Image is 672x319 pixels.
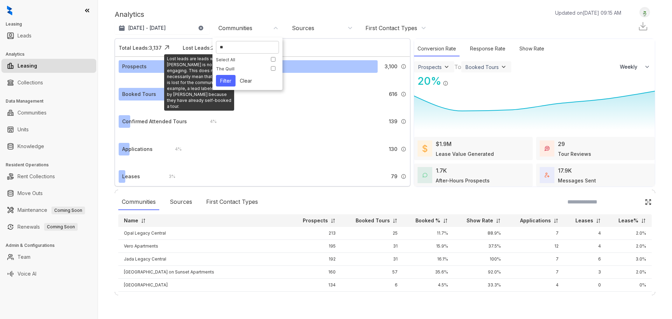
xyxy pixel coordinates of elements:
[403,253,454,266] td: 16.1%
[454,292,506,305] td: 100%
[1,139,96,153] li: Knowledge
[290,292,341,305] td: 130
[564,253,607,266] td: 6
[6,162,98,168] h3: Resident Operations
[1,59,96,73] li: Leasing
[290,227,341,240] td: 213
[166,194,196,210] div: Sources
[403,279,454,292] td: 4.5%
[290,240,341,253] td: 195
[17,250,30,264] a: Team
[17,59,37,73] a: Leasing
[6,51,98,57] h3: Analytics
[558,150,591,158] div: Tour Reviews
[341,240,403,253] td: 31
[618,217,638,224] p: Lease%
[330,218,336,223] img: sorting
[17,106,47,120] a: Communities
[122,90,156,98] div: Booked Tours
[1,29,96,43] li: Leads
[1,106,96,120] li: Communities
[640,9,650,16] img: UserAvatar
[119,44,162,51] div: Total Leads: 3,137
[436,150,494,158] div: Lease Value Generated
[141,218,146,223] img: sorting
[520,217,551,224] p: Applications
[118,227,290,240] td: Opal Legacy Central
[422,144,427,153] img: LeaseValue
[183,44,224,51] div: Lost Leads: 2,199
[401,64,406,69] img: Info
[401,146,406,152] img: Info
[17,123,29,137] a: Units
[454,253,506,266] td: 100%
[506,266,564,279] td: 7
[630,199,636,205] img: SearchIcon
[436,166,447,175] div: 1.7K
[6,242,98,249] h3: Admin & Configurations
[620,63,641,70] span: Weekly
[356,217,390,224] p: Booked Tours
[454,279,506,292] td: 33.3%
[467,217,493,224] p: Show Rate
[341,279,403,292] td: 6
[607,292,652,305] td: 2.0%
[118,292,290,305] td: Belmont
[596,218,601,223] img: sorting
[1,76,96,90] li: Collections
[403,240,454,253] td: 15.9%
[391,173,397,180] span: 79
[1,267,96,281] li: Voice AI
[403,266,454,279] td: 35.6%
[122,63,147,70] div: Prospects
[454,63,461,71] div: To
[385,63,397,70] span: 3,100
[454,266,506,279] td: 92.0%
[401,174,406,179] img: Info
[506,240,564,253] td: 12
[558,177,596,184] div: Messages Sent
[418,64,442,70] div: Prospects
[467,41,509,56] div: Response Rate
[118,253,290,266] td: Jada Legacy Central
[162,173,175,180] div: 3 %
[290,266,341,279] td: 160
[555,9,621,16] p: Updated on [DATE] 09:15 AM
[545,146,549,151] img: TourReviews
[162,42,172,53] img: Click Icon
[6,21,98,27] h3: Leasing
[17,169,55,183] a: Rent Collections
[607,227,652,240] td: 2.0%
[558,140,565,148] div: 29
[415,217,440,224] p: Booked %
[118,266,290,279] td: [GEOGRAPHIC_DATA] on Sunset Apartments
[443,63,450,70] img: ViewFilterArrow
[448,74,459,85] img: Click Icon
[1,169,96,183] li: Rent Collections
[341,266,403,279] td: 57
[290,253,341,266] td: 192
[341,253,403,266] td: 31
[118,279,290,292] td: [GEOGRAPHIC_DATA]
[216,66,264,71] div: The Quill
[17,76,43,90] a: Collections
[122,145,153,153] div: Applications
[17,29,31,43] a: Leads
[506,292,564,305] td: 2
[303,217,328,224] p: Prospects
[203,194,261,210] div: First Contact Types
[1,123,96,137] li: Units
[516,41,548,56] div: Show Rate
[164,54,234,111] div: Lost leads are leads with which [PERSON_NAME] is no longer engaging. This does not necessarily me...
[17,267,36,281] a: Voice AI
[553,218,559,223] img: sorting
[436,177,490,184] div: After-Hours Prospects
[564,292,607,305] td: 3
[118,194,159,210] div: Communities
[122,118,187,125] div: Confirmed Attended Tours
[7,6,12,15] img: logo
[392,218,398,223] img: sorting
[341,227,403,240] td: 25
[607,253,652,266] td: 3.0%
[403,227,454,240] td: 11.7%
